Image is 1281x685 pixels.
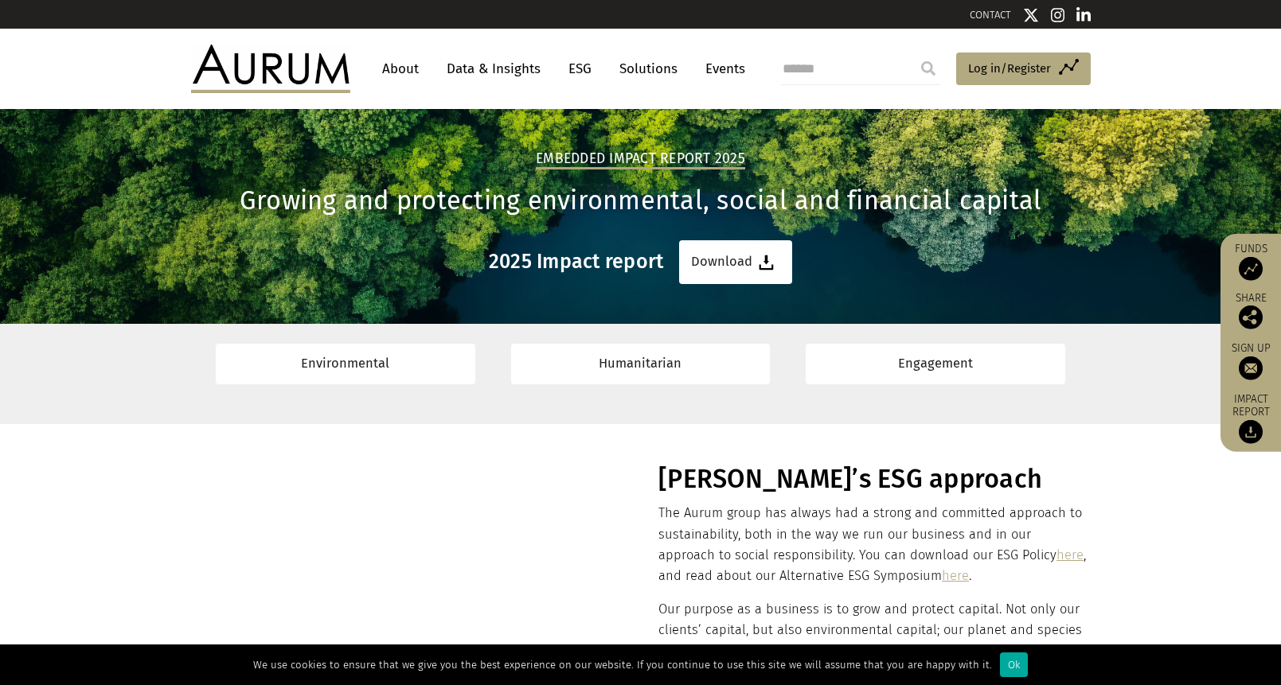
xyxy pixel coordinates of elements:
a: Sign up [1228,341,1273,379]
a: Log in/Register [956,53,1091,86]
a: Engagement [806,344,1065,384]
div: Share [1228,292,1273,329]
a: Funds [1228,241,1273,280]
a: CONTACT [970,9,1011,21]
h2: Embedded Impact report 2025 [536,150,745,169]
a: Environmental [216,344,475,384]
input: Submit [912,53,944,84]
div: Ok [1000,652,1028,677]
a: ESG [560,54,599,84]
h1: [PERSON_NAME]’s ESG approach [658,464,1086,495]
h3: 2025 Impact report [489,250,664,274]
a: Humanitarian [511,344,771,384]
img: Access Funds [1239,256,1263,280]
a: Solutions [611,54,685,84]
a: Download [679,240,792,284]
a: About [374,54,427,84]
span: Log in/Register [968,59,1051,78]
img: Twitter icon [1023,7,1039,23]
a: here [942,568,969,583]
a: Data & Insights [439,54,549,84]
img: Share this post [1239,305,1263,329]
img: Linkedin icon [1076,7,1091,23]
p: Our purpose as a business is to grow and protect capital. Not only our clients’ capital, but also... [658,599,1086,683]
p: The Aurum group has always had a strong and committed approach to sustainability, both in the way... [658,503,1086,587]
a: Impact report [1228,391,1273,444]
img: Aurum [191,45,350,92]
img: Instagram icon [1051,7,1065,23]
img: Sign up to our newsletter [1239,356,1263,379]
a: Events [697,54,745,84]
h1: Growing and protecting environmental, social and financial capital [191,185,1091,216]
a: here [1056,547,1084,562]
